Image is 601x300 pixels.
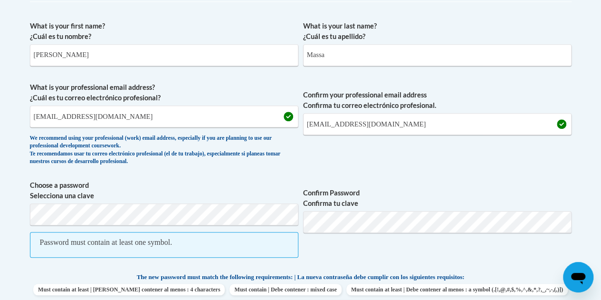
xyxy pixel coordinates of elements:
label: What is your last name? ¿Cuál es tu apellido? [303,21,572,42]
input: Required [303,113,572,135]
input: Metadata input [30,44,298,66]
div: Password must contain at least one symbol. [40,237,172,248]
label: What is your professional email address? ¿Cuál es tu correo electrónico profesional? [30,82,298,103]
span: Must contain at least | Debe contener al menos : a symbol (.[!,@,#,$,%,^,&,*,?,_,~,-,(,)]) [346,284,568,295]
label: Choose a password Selecciona una clave [30,180,298,201]
input: Metadata input [303,44,572,66]
span: Must contain | Debe contener : mixed case [229,284,341,295]
div: We recommend using your professional (work) email address, especially if you are planning to use ... [30,135,298,166]
label: What is your first name? ¿Cuál es tu nombre? [30,21,298,42]
iframe: Button to launch messaging window [563,262,593,292]
label: Confirm your professional email address Confirma tu correo electrónico profesional. [303,90,572,111]
span: The new password must match the following requirements: | La nueva contraseña debe cumplir con lo... [137,273,465,281]
input: Metadata input [30,106,298,127]
label: Confirm Password Confirma tu clave [303,188,572,209]
span: Must contain at least | [PERSON_NAME] contener al menos : 4 characters [33,284,225,295]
